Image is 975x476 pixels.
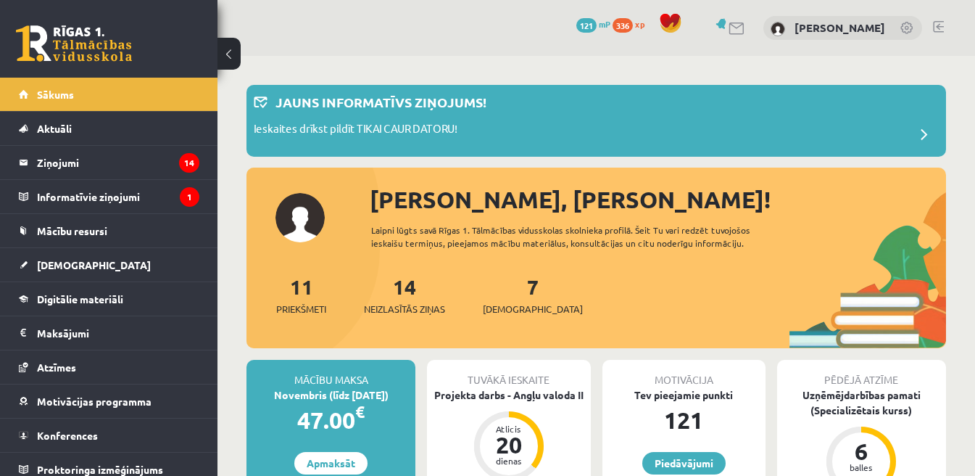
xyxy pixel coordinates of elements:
[487,433,531,456] div: 20
[37,463,163,476] span: Proktoringa izmēģinājums
[613,18,633,33] span: 336
[576,18,610,30] a: 121 mP
[19,180,199,213] a: Informatīvie ziņojumi1
[839,440,883,463] div: 6
[19,146,199,179] a: Ziņojumi14
[37,395,152,408] span: Motivācijas programma
[483,302,583,316] span: [DEMOGRAPHIC_DATA]
[254,120,457,141] p: Ieskaites drīkst pildīt TIKAI CAUR DATORU!
[37,122,72,135] span: Aktuāli
[364,274,445,316] a: 14Neizlasītās ziņas
[635,18,644,30] span: xp
[370,182,946,217] div: [PERSON_NAME], [PERSON_NAME]!
[16,25,132,62] a: Rīgas 1. Tālmācības vidusskola
[771,22,785,36] img: Edgars Kleinbergs
[19,316,199,350] a: Maksājumi
[576,18,597,33] span: 121
[777,360,946,387] div: Pēdējā atzīme
[19,78,199,111] a: Sākums
[599,18,610,30] span: mP
[642,452,726,475] a: Piedāvājumi
[371,223,791,250] div: Laipni lūgts savā Rīgas 1. Tālmācības vidusskolas skolnieka profilā. Šeit Tu vari redzēt tuvojošo...
[37,180,199,213] legend: Informatīvie ziņojumi
[179,153,199,173] i: 14
[602,403,766,438] div: 121
[276,274,326,316] a: 11Priekšmeti
[19,385,199,418] a: Motivācijas programma
[294,452,368,475] a: Apmaksāt
[602,360,766,387] div: Motivācija
[487,424,531,433] div: Atlicis
[794,20,885,35] a: [PERSON_NAME]
[777,387,946,418] div: Uzņēmējdarbības pamati (Specializētais kurss)
[19,419,199,452] a: Konferences
[355,401,365,422] span: €
[37,429,98,442] span: Konferences
[275,92,486,112] p: Jauns informatīvs ziņojums!
[246,387,415,403] div: Novembris (līdz [DATE])
[613,18,652,30] a: 336 xp
[839,463,883,472] div: balles
[246,360,415,387] div: Mācību maksa
[37,361,76,374] span: Atzīmes
[487,456,531,465] div: dienas
[427,387,590,403] div: Projekta darbs - Angļu valoda II
[19,282,199,316] a: Digitālie materiāli
[37,292,123,305] span: Digitālie materiāli
[19,112,199,145] a: Aktuāli
[37,146,199,179] legend: Ziņojumi
[246,403,415,438] div: 47.00
[427,360,590,387] div: Tuvākā ieskaite
[19,248,199,282] a: [DEMOGRAPHIC_DATA]
[37,316,199,350] legend: Maksājumi
[37,258,151,271] span: [DEMOGRAPHIC_DATA]
[19,214,199,247] a: Mācību resursi
[180,187,199,207] i: 1
[364,302,445,316] span: Neizlasītās ziņas
[254,92,939,149] a: Jauns informatīvs ziņojums! Ieskaites drīkst pildīt TIKAI CAUR DATORU!
[483,274,583,316] a: 7[DEMOGRAPHIC_DATA]
[276,302,326,316] span: Priekšmeti
[37,224,107,237] span: Mācību resursi
[37,88,74,101] span: Sākums
[602,387,766,403] div: Tev pieejamie punkti
[19,350,199,384] a: Atzīmes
